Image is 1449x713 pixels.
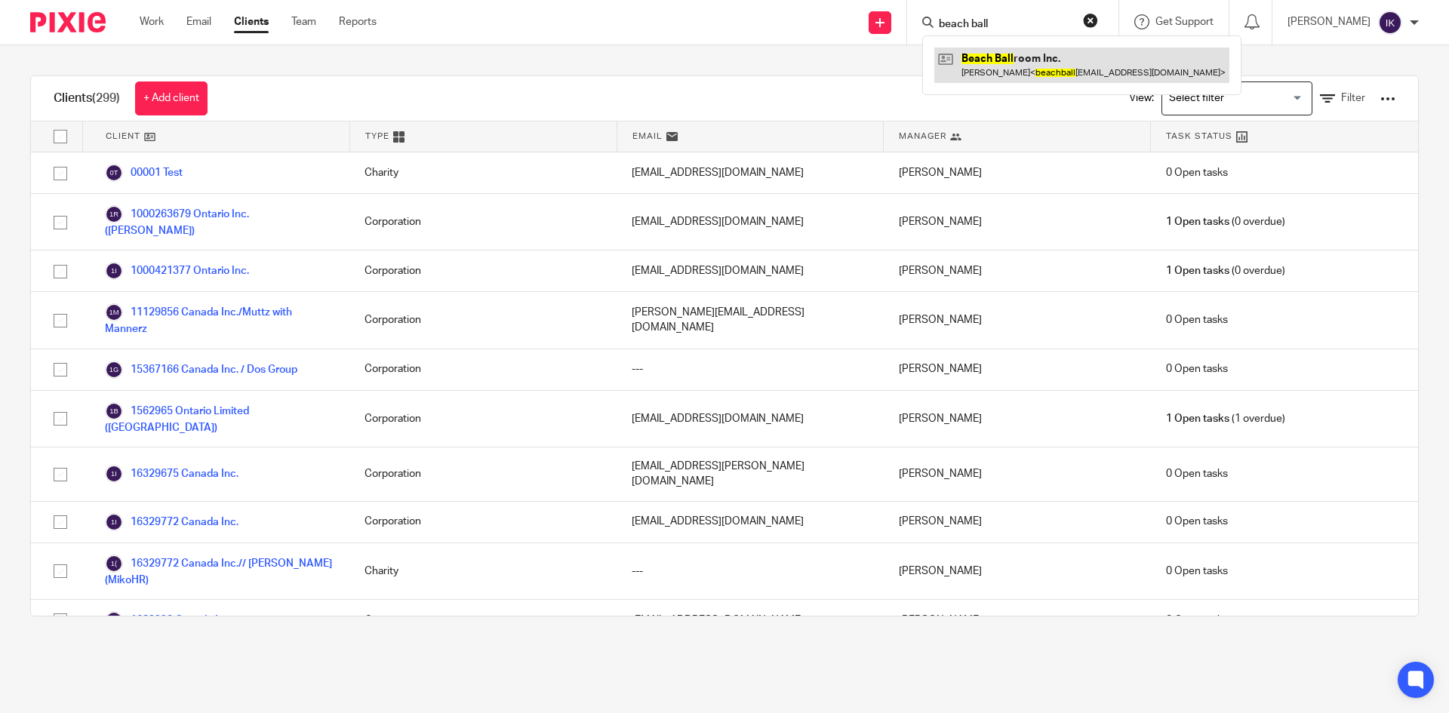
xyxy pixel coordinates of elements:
div: [PERSON_NAME] [884,292,1151,348]
div: View: [1106,76,1395,121]
div: [EMAIL_ADDRESS][DOMAIN_NAME] [617,194,884,250]
span: Get Support [1155,17,1214,27]
span: Email [632,130,663,143]
span: (0 overdue) [1166,263,1285,278]
span: (1 overdue) [1166,411,1285,426]
img: svg%3E [105,513,123,531]
div: [PERSON_NAME] [884,152,1151,193]
div: [PERSON_NAME] [884,349,1151,390]
span: 1 Open tasks [1166,263,1229,278]
img: svg%3E [1378,11,1402,35]
img: svg%3E [105,465,123,483]
div: Corporation [349,194,617,250]
span: 0 Open tasks [1166,613,1228,628]
div: [PERSON_NAME] [884,194,1151,250]
a: Reports [339,14,377,29]
img: svg%3E [105,205,123,223]
span: 1 Open tasks [1166,214,1229,229]
div: Corporation [349,391,617,447]
a: Team [291,14,316,29]
a: 00001 Test [105,164,183,182]
span: Filter [1341,93,1365,103]
div: [EMAIL_ADDRESS][DOMAIN_NAME] [617,391,884,447]
div: [PERSON_NAME] [884,502,1151,542]
a: + Add client [135,81,208,115]
span: Manager [899,130,946,143]
img: svg%3E [105,303,123,321]
div: [EMAIL_ADDRESS][DOMAIN_NAME] [617,250,884,291]
div: Search for option [1161,81,1312,115]
span: (0 overdue) [1166,214,1285,229]
div: Corporation [349,349,617,390]
div: [EMAIL_ADDRESS][PERSON_NAME][DOMAIN_NAME] [617,447,884,501]
input: Select all [46,122,75,151]
div: Corporation [349,292,617,348]
span: 0 Open tasks [1166,466,1228,481]
img: svg%3E [105,164,123,182]
span: 0 Open tasks [1166,514,1228,529]
div: --- [617,349,884,390]
a: 16329675 Canada Inc. [105,465,238,483]
a: 16329772 Canada Inc.// [PERSON_NAME] (MikoHR) [105,555,334,588]
h1: Clients [54,91,120,106]
span: Type [365,130,389,143]
img: svg%3E [105,262,123,280]
span: 1 Open tasks [1166,411,1229,426]
div: Corporation [349,502,617,542]
input: Search for option [1164,85,1303,112]
span: Task Status [1166,130,1232,143]
a: 1000263679 Ontario Inc. ([PERSON_NAME]) [105,205,334,238]
a: 1562965 Ontario Limited ([GEOGRAPHIC_DATA]) [105,402,334,435]
a: 1000421377 Ontario Inc. [105,262,249,280]
img: svg%3E [105,361,123,379]
div: [PERSON_NAME] [884,600,1151,641]
a: 1632990 Canada Inc. [105,611,232,629]
a: 15367166 Canada Inc. / Dos Group [105,361,297,379]
div: [PERSON_NAME] [884,391,1151,447]
div: [EMAIL_ADDRESS][DOMAIN_NAME] [617,502,884,542]
img: svg%3E [105,402,123,420]
span: 0 Open tasks [1166,165,1228,180]
span: 0 Open tasks [1166,312,1228,327]
div: [PERSON_NAME] [884,543,1151,599]
img: svg%3E [105,611,123,629]
span: Client [106,130,140,143]
div: [EMAIL_ADDRESS][DOMAIN_NAME] [617,152,884,193]
span: 0 Open tasks [1166,564,1228,579]
img: Pixie [30,12,106,32]
span: 0 Open tasks [1166,361,1228,376]
span: (299) [92,92,120,104]
div: Charity [349,152,617,193]
img: svg%3E [105,555,123,573]
a: Email [186,14,211,29]
a: Clients [234,14,269,29]
button: Clear [1083,13,1098,28]
div: Corporation [349,447,617,501]
div: [PERSON_NAME] [884,447,1151,501]
div: [EMAIL_ADDRESS][DOMAIN_NAME] [617,600,884,641]
a: 16329772 Canada Inc. [105,513,238,531]
a: Work [140,14,164,29]
div: --- [617,543,884,599]
div: Corporation [349,600,617,641]
div: [PERSON_NAME][EMAIL_ADDRESS][DOMAIN_NAME] [617,292,884,348]
a: 11129856 Canada Inc./Muttz with Mannerz [105,303,334,337]
input: Search [937,18,1073,32]
div: [PERSON_NAME] [884,250,1151,291]
div: Charity [349,543,617,599]
div: Corporation [349,250,617,291]
p: [PERSON_NAME] [1287,14,1371,29]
